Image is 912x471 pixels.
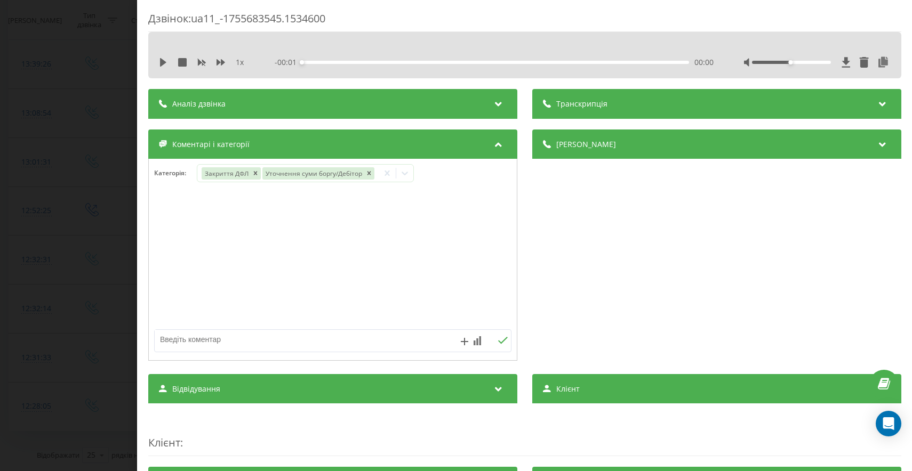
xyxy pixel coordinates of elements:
[154,169,197,177] h4: Категорія :
[363,167,374,180] div: Remove Уточнення суми боргу/Дебітор
[262,167,363,180] div: Уточнення суми боргу/Дебітор
[556,139,615,150] span: [PERSON_NAME]
[148,435,180,450] span: Клієнт
[201,167,250,180] div: Закриття ДФЛ
[556,384,579,394] span: Клієнт
[694,57,714,68] span: 00:00
[148,414,901,456] div: :
[300,60,304,64] div: Accessibility label
[172,384,220,394] span: Відвідування
[250,167,260,180] div: Remove Закриття ДФЛ
[556,99,607,109] span: Транскрипція
[275,57,302,68] span: - 00:01
[172,139,250,150] span: Коментарі і категорії
[788,60,793,64] div: Accessibility label
[236,57,244,68] span: 1 x
[876,411,901,436] div: Open Intercom Messenger
[148,11,901,32] div: Дзвінок : ua11_-1755683545.1534600
[172,99,226,109] span: Аналіз дзвінка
